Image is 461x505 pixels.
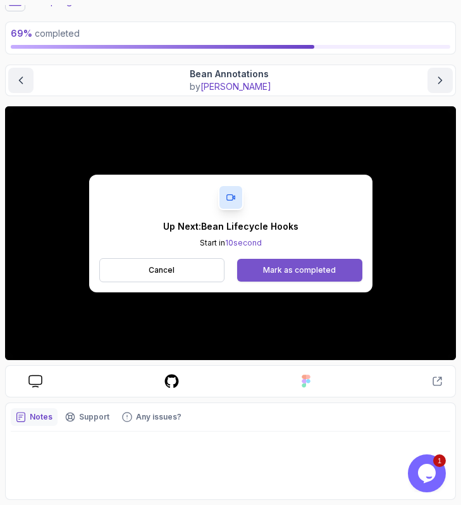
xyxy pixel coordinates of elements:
[190,80,271,93] p: by
[11,28,32,39] span: 69 %
[11,28,80,39] span: completed
[154,373,190,389] a: course repo
[60,408,114,426] button: Support button
[79,412,109,422] p: Support
[200,81,271,92] span: [PERSON_NAME]
[117,408,187,426] button: Feedback button
[149,265,175,275] p: Cancel
[263,265,336,275] div: Mark as completed
[225,238,262,247] span: 10 second
[5,106,456,360] iframe: 10 - Bean Annotations
[408,454,448,492] iframe: chat widget
[136,412,181,422] p: Any issues?
[237,259,362,282] button: Mark as completed
[190,68,271,80] p: Bean Annotations
[163,238,298,248] p: Start in
[8,68,34,93] button: previous content
[30,412,52,422] p: Notes
[18,375,52,388] a: course slides
[163,220,298,233] p: Up Next: Bean Lifecycle Hooks
[427,68,453,93] button: next content
[99,258,225,282] button: Cancel
[11,408,58,426] button: notes button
